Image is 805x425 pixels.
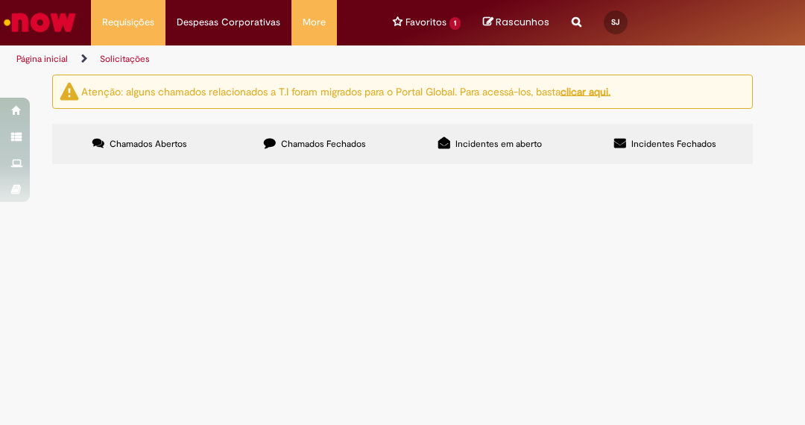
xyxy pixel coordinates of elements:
[1,7,78,37] img: ServiceNow
[177,15,280,30] span: Despesas Corporativas
[449,17,461,30] span: 1
[11,45,458,73] ul: Trilhas de página
[16,53,68,65] a: Página inicial
[496,15,549,29] span: Rascunhos
[483,15,549,29] a: No momento, sua lista de rascunhos tem 0 Itens
[631,138,716,150] span: Incidentes Fechados
[102,15,154,30] span: Requisições
[81,84,610,98] ng-bind-html: Atenção: alguns chamados relacionados a T.I foram migrados para o Portal Global. Para acessá-los,...
[455,138,542,150] span: Incidentes em aberto
[110,138,187,150] span: Chamados Abertos
[100,53,150,65] a: Solicitações
[611,17,619,27] span: SJ
[303,15,326,30] span: More
[405,15,446,30] span: Favoritos
[561,84,610,98] a: clicar aqui.
[281,138,366,150] span: Chamados Fechados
